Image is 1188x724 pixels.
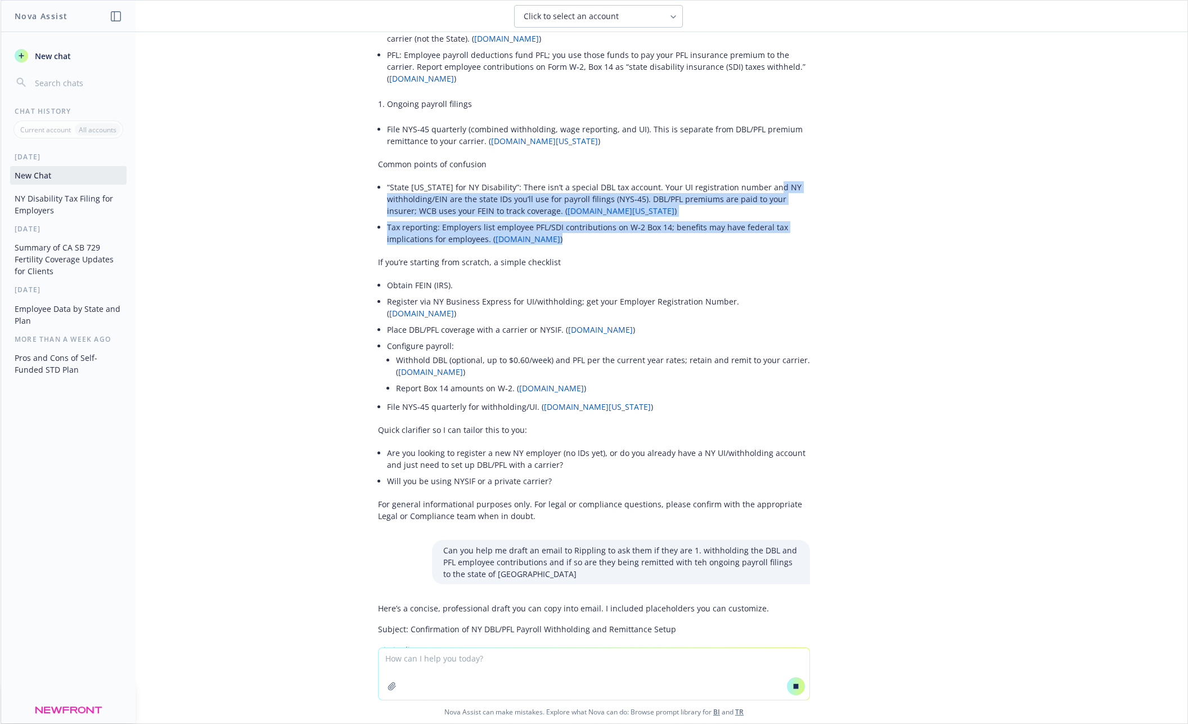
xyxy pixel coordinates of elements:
[387,321,810,338] li: Place DBL/PFL coverage with a carrier or NYSIF. ( )
[519,383,584,394] a: [DOMAIN_NAME]
[1,285,136,294] div: [DATE]
[5,700,1183,723] span: Nova Assist can make mistakes. Explore what Nova can do: Browse prompt library for and
[387,96,810,112] li: Ongoing payroll filings
[387,399,810,415] li: File NYS‑45 quarterly for withholding/UI. ( )
[10,348,127,379] button: Pros and Cons of Self-Funded STD Plan
[387,473,810,489] li: Will you be using NYSIF or a private carrier?
[10,300,127,330] button: Employee Data by State and Plan
[396,380,810,396] li: Report Box 14 amounts on W‑2. ( )
[10,166,127,185] button: New Chat
[10,189,127,220] button: NY Disability Tax Filing for Employers
[389,73,454,84] a: [DOMAIN_NAME]
[33,50,71,62] span: New chat
[387,179,810,219] li: “State [US_STATE] for NY Disability”: There isn’t a special DBL tax account. Your UI registration...
[378,602,810,614] p: Here’s a concise, professional draft you can copy into email. I included placeholders you can cus...
[387,445,810,473] li: Are you looking to register a new NY employer (no IDs yet), or do you already have a NY UI/withho...
[20,125,71,135] p: Current account
[387,277,810,293] li: Obtain FEIN (IRS).
[10,46,127,66] button: New chat
[735,707,744,717] a: TR
[568,205,674,216] a: [DOMAIN_NAME][US_STATE]
[378,256,810,268] p: If you’re starting from scratch, a simple checklist
[496,234,560,244] a: [DOMAIN_NAME]
[10,238,127,280] button: Summary of CA SB 729 Fertility Coverage Updates for Clients
[1,152,136,162] div: [DATE]
[15,10,67,22] h1: Nova Assist
[713,707,720,717] a: BI
[378,498,810,522] p: For general informational purposes only. For legal or compliance questions, please confirm with t...
[443,544,799,580] p: Can you help me draft an email to Rippling to ask them if they are 1. withholding the DBL and PFL...
[474,33,539,44] a: [DOMAIN_NAME]
[387,19,810,47] li: DBL: You may withhold up to 0.5% of wages, capped at $0.60/week, to offset DBL cost; remit to you...
[491,136,598,146] a: [DOMAIN_NAME][US_STATE]
[387,47,810,87] li: PFL: Employee payroll deductions fund PFL; you use those funds to pay your PFL insurance premium ...
[387,293,810,321] li: Register via NY Business Express for UI/withholding; get your Employer Registration Number. ( )
[1,106,136,116] div: Chat History
[514,5,683,28] button: Click to select an account
[398,367,463,377] a: [DOMAIN_NAME]
[387,121,810,149] li: File NYS‑45 quarterly (combined withholding, wage reporting, and UI). This is separate from DBL/P...
[387,219,810,247] li: Tax reporting: Employers list employee PFL/SDI contributions on W‑2 Box 14; benefits may have fed...
[387,338,810,399] li: Configure payroll:
[378,424,810,436] p: Quick clarifier so I can tailor this to you:
[1,224,136,234] div: [DATE]
[396,352,810,380] li: Withhold DBL (optional, up to $0.60/week) and PFL per the current year rates; retain and remit to...
[378,623,810,635] p: Subject: Confirmation of NY DBL/PFL Payroll Withholding and Remittance Setup
[389,308,454,319] a: [DOMAIN_NAME]
[79,125,116,135] p: All accounts
[378,644,810,656] p: Hi Rippling Support Team,
[544,401,651,412] a: [DOMAIN_NAME][US_STATE]
[568,324,633,335] a: [DOMAIN_NAME]
[1,334,136,344] div: More than a week ago
[378,158,810,170] p: Common points of confusion
[524,11,619,22] span: Click to select an account
[33,75,122,91] input: Search chats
